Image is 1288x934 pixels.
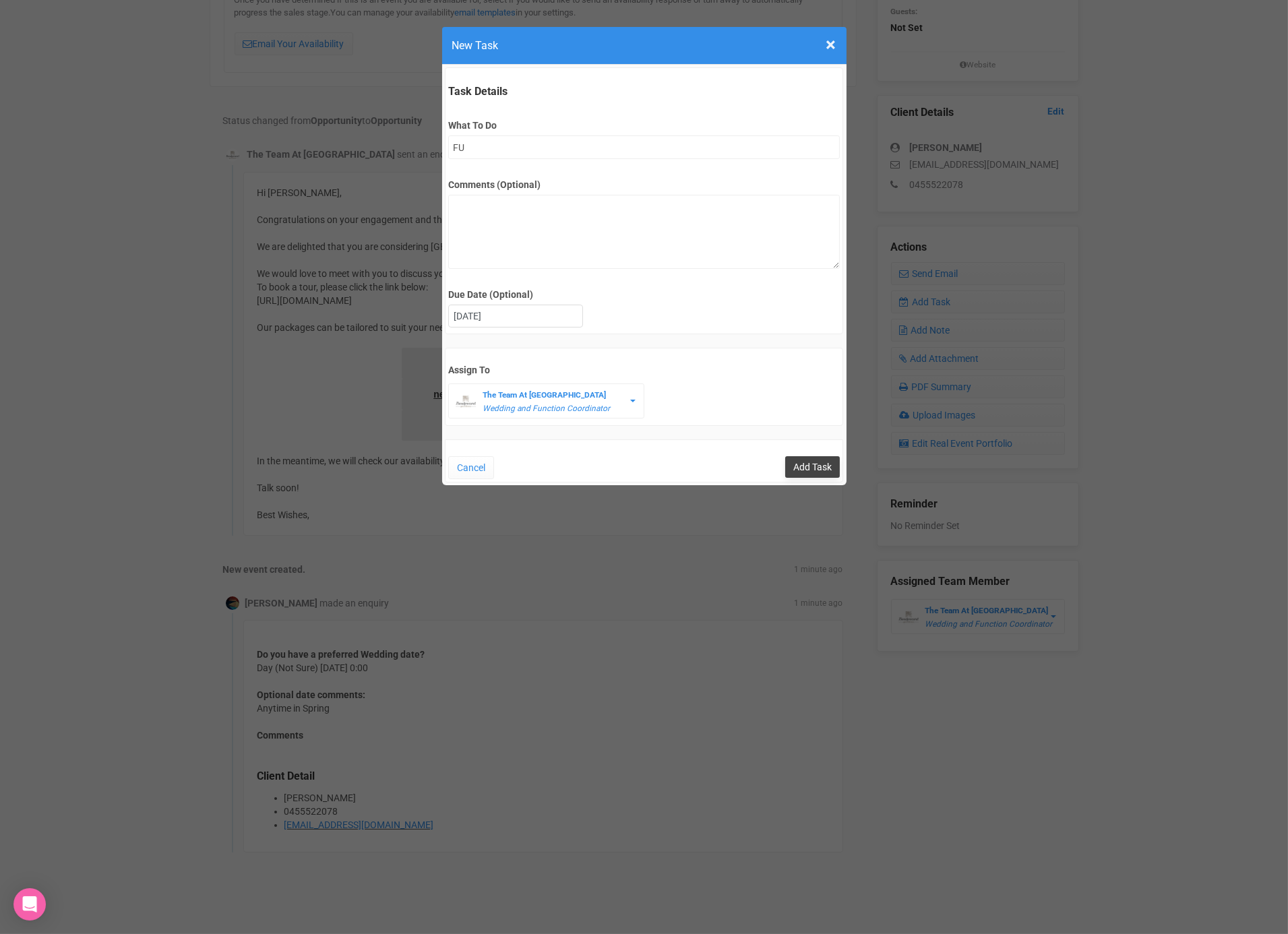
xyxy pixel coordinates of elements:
div: [DATE] [449,305,582,328]
label: Due Date (Optional) [448,288,840,301]
label: Comments (Optional) [448,178,840,191]
strong: The Team At [GEOGRAPHIC_DATA] [483,390,606,400]
label: Assign To [448,363,840,377]
em: Wedding and Function Coordinator [483,404,610,413]
div: Open Intercom Messenger [13,888,46,921]
button: Cancel [448,456,494,479]
img: BGLogo.jpg [456,392,476,412]
span: × [826,34,836,56]
input: Add Task [785,456,840,478]
legend: Task Details [448,84,840,100]
label: What To Do [448,119,840,132]
h4: New Task [452,37,836,54]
